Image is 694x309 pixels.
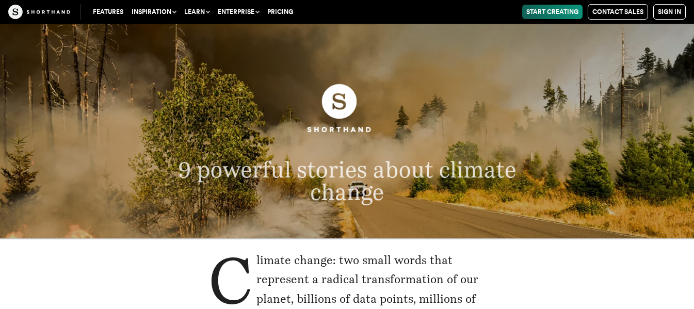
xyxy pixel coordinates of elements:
img: The Craft [8,5,70,19]
button: Learn [180,5,214,19]
button: Enterprise [214,5,263,19]
a: Features [89,5,127,19]
button: Inspiration [127,5,180,19]
span: 9 powerful stories about climate change [178,156,516,205]
a: Contact Sales [588,4,648,20]
a: Start Creating [522,5,583,19]
a: Sign in [653,4,686,20]
a: Pricing [263,5,297,19]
